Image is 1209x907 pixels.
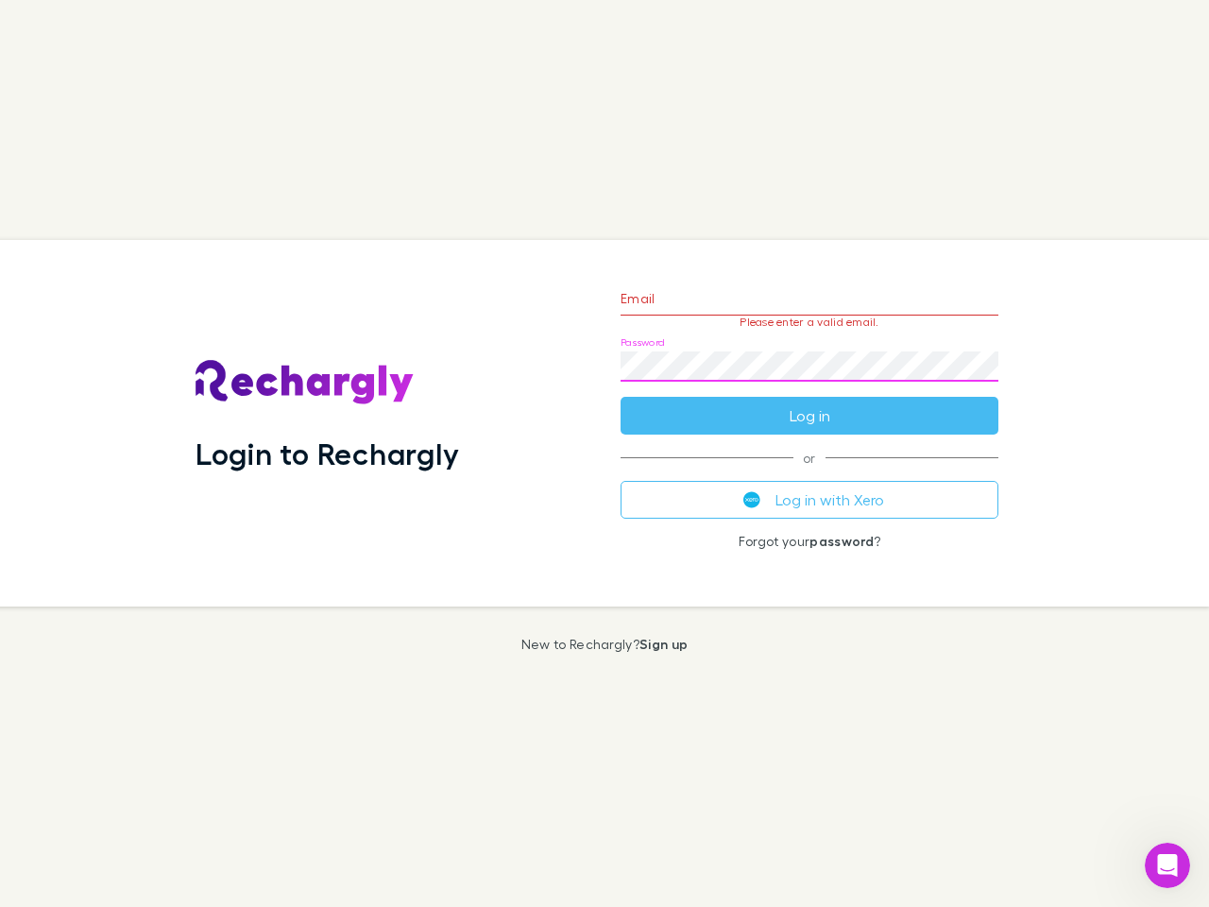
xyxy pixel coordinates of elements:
[196,360,415,405] img: Rechargly's Logo
[621,335,665,350] label: Password
[809,533,874,549] a: password
[196,436,459,471] h1: Login to Rechargly
[521,637,689,652] p: New to Rechargly?
[639,636,688,652] a: Sign up
[621,481,998,519] button: Log in with Xero
[621,316,998,329] p: Please enter a valid email.
[621,534,998,549] p: Forgot your ?
[621,457,998,458] span: or
[743,491,760,508] img: Xero's logo
[621,397,998,435] button: Log in
[1145,843,1190,888] iframe: Intercom live chat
